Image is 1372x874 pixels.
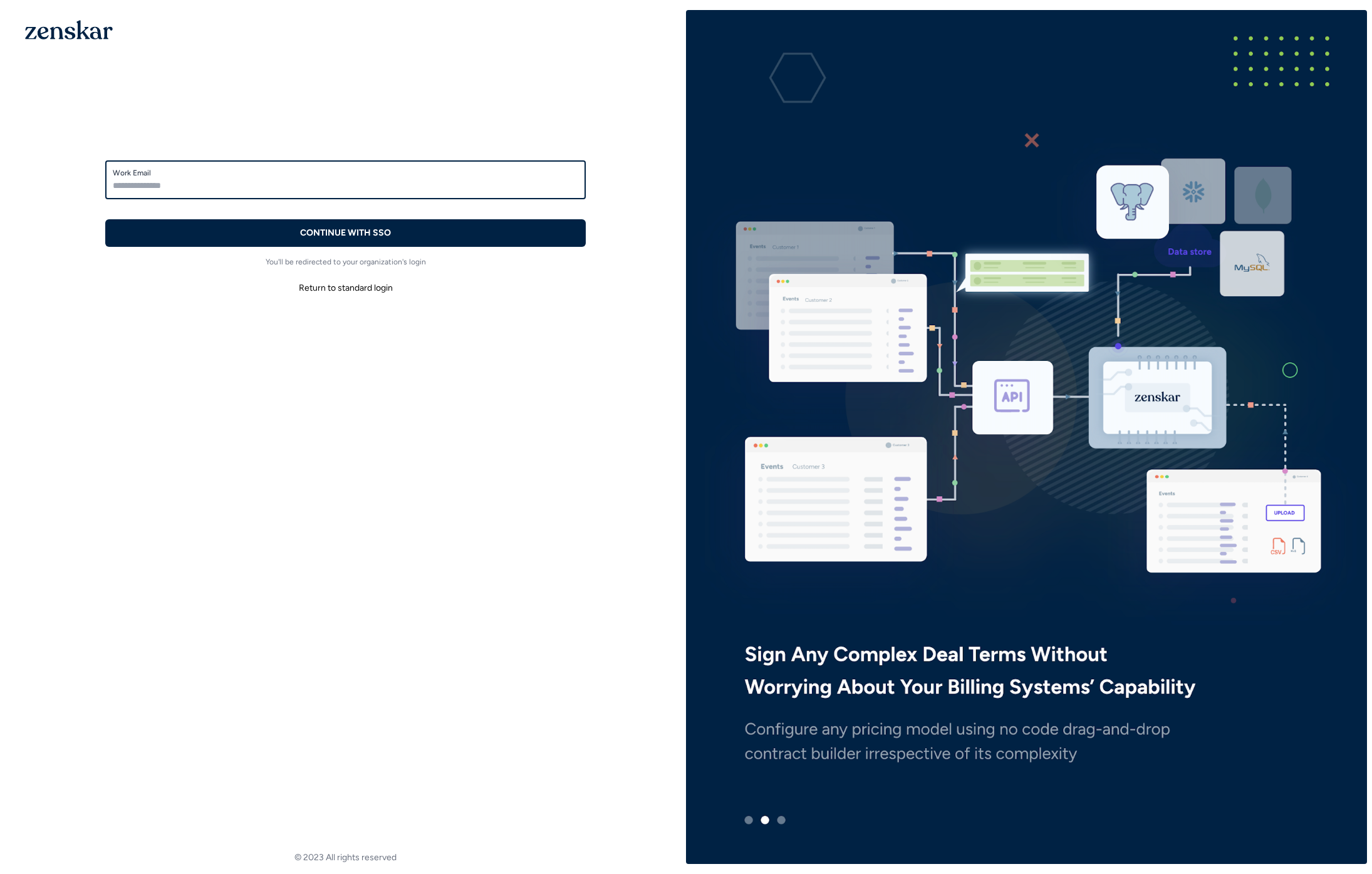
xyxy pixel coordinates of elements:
label: Work Email [113,168,578,178]
button: CONTINUE WITH SSO [105,219,586,247]
footer: © 2023 All rights reserved [5,851,686,864]
button: Return to standard login [105,277,586,299]
p: You'll be redirected to your organization's login [105,257,586,267]
p: CONTINUE WITH SSO [300,227,391,239]
img: 1OGAJ2xQqyY4LXKgY66KYq0eOWRCkrZdAb3gUhuVAqdWPZE9SRJmCz+oDMSn4zDLXe31Ii730ItAGKgCKgCCgCikA4Av8PJUP... [25,20,113,39]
